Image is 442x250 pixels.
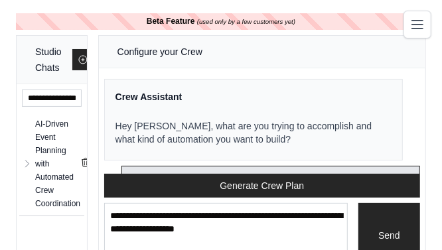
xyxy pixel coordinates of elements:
button: Toggle navigation [404,11,431,38]
div: Configure your Crew [117,44,202,60]
div: AI-Driven Event Planning with Automated Crew Coordination [35,117,80,210]
i: (used only by a few customers yet) [197,18,295,25]
div: Studio Chats [35,44,62,76]
b: Beta Feature [147,17,195,26]
p: Hey [PERSON_NAME], what are you trying to accomplish and what kind of automation you want to build? [115,119,376,146]
button: Generate Crew Plan [104,174,420,198]
a: AI-Driven Event Planning with Automated Crew Coordination [33,117,80,210]
div: Crew Assistant [115,90,376,103]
